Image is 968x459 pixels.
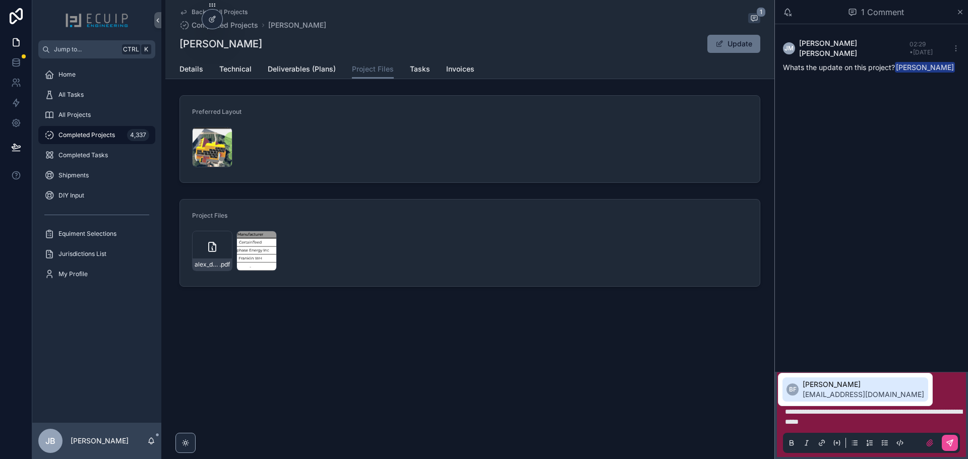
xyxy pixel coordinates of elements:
span: 1 [756,7,766,17]
div: 4,337 [127,129,149,141]
a: DIY Input [38,186,155,205]
button: Jump to...CtrlK [38,40,155,58]
span: [PERSON_NAME] [895,62,955,73]
span: Deliverables (Plans) [268,64,336,74]
span: Tasks [410,64,430,74]
span: BF [789,385,797,394]
span: Back to All Projects [192,8,248,16]
span: Equiment Selections [58,230,116,238]
a: Shipments [38,166,155,184]
div: Suggested mentions [778,373,933,406]
a: Completed Projects [179,20,258,30]
a: Completed Projects4,337 [38,126,155,144]
a: Technical [219,60,252,80]
button: 1 [748,13,760,25]
span: Whats the update on this project? [783,63,956,72]
span: alex_duan_1805_pillory_dr_vien_solar_-_roof_mount [195,260,219,269]
a: My Profile [38,265,155,283]
span: Shipments [58,171,89,179]
span: My Profile [58,270,88,278]
span: Completed Projects [58,131,115,139]
span: JB [45,435,55,447]
span: Preferred Layout [192,108,241,115]
span: All Tasks [58,91,84,99]
div: scrollable content [32,58,161,296]
a: Completed Tasks [38,146,155,164]
span: DIY Input [58,191,84,200]
a: All Projects [38,106,155,124]
span: K [142,45,150,53]
a: Invoices [446,60,474,80]
span: Details [179,64,203,74]
span: All Projects [58,111,91,119]
span: Home [58,71,76,79]
span: Invoices [446,64,474,74]
button: Update [707,35,760,53]
span: Project Files [192,212,227,219]
a: Back to All Projects [179,8,248,16]
a: Jurisdictions List [38,245,155,263]
span: [PERSON_NAME] [PERSON_NAME] [799,38,910,58]
span: Ctrl [122,44,140,54]
span: .pdf [219,260,230,269]
a: Project Files [352,60,394,79]
span: Completed Tasks [58,151,108,159]
span: 02:29 • [DATE] [910,40,933,56]
span: Jurisdictions List [58,250,106,258]
h1: [PERSON_NAME] [179,37,262,51]
span: [EMAIL_ADDRESS][DOMAIN_NAME] [803,389,924,400]
img: App logo [65,12,129,28]
span: Jump to... [54,45,118,53]
p: [PERSON_NAME] [71,436,129,446]
span: Technical [219,64,252,74]
span: 1 Comment [861,6,904,18]
a: Deliverables (Plans) [268,60,336,80]
a: [PERSON_NAME] [268,20,326,30]
a: Tasks [410,60,430,80]
span: Completed Projects [192,20,258,30]
a: Equiment Selections [38,225,155,243]
a: All Tasks [38,86,155,104]
span: Project Files [352,64,394,74]
span: JM [784,44,794,52]
a: Home [38,65,155,84]
span: [PERSON_NAME] [803,379,924,389]
a: Details [179,60,203,80]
